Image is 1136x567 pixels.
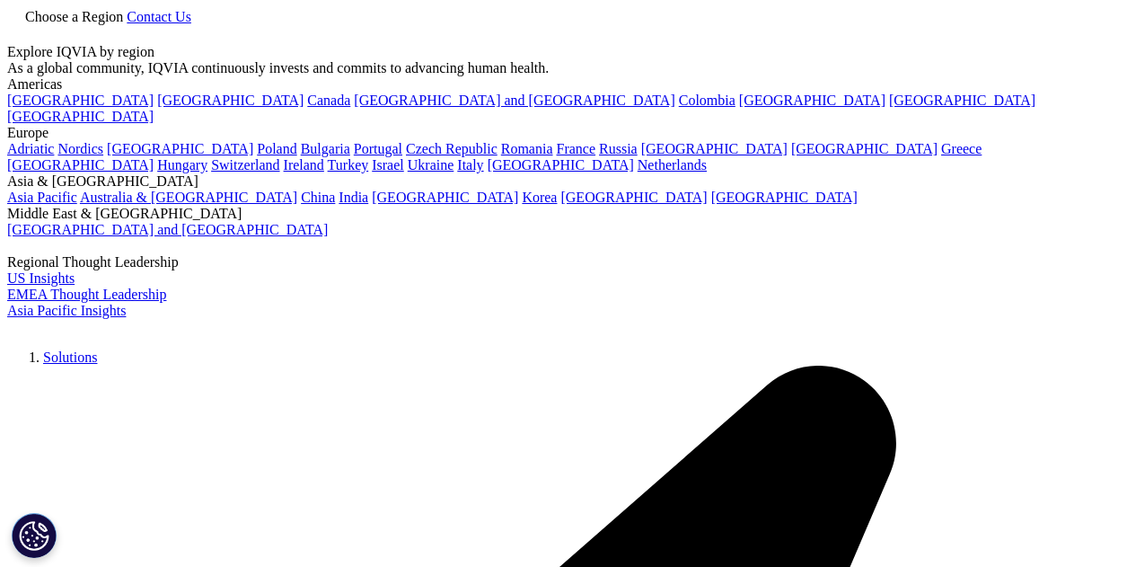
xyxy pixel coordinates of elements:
[557,141,596,156] a: France
[7,157,154,173] a: [GEOGRAPHIC_DATA]
[889,93,1035,108] a: [GEOGRAPHIC_DATA]
[7,270,75,286] a: US Insights
[301,190,335,205] a: China
[301,141,350,156] a: Bulgaria
[7,206,1129,222] div: Middle East & [GEOGRAPHIC_DATA]
[679,93,735,108] a: Colombia
[711,190,858,205] a: [GEOGRAPHIC_DATA]
[354,141,402,156] a: Portugal
[522,190,557,205] a: Korea
[127,9,191,24] a: Contact Us
[7,60,1129,76] div: As a global community, IQVIA continuously invests and commits to advancing human health.
[107,141,253,156] a: [GEOGRAPHIC_DATA]
[211,157,279,173] a: Switzerland
[406,141,498,156] a: Czech Republic
[941,141,982,156] a: Greece
[7,109,154,124] a: [GEOGRAPHIC_DATA]
[7,93,154,108] a: [GEOGRAPHIC_DATA]
[7,44,1129,60] div: Explore IQVIA by region
[7,141,54,156] a: Adriatic
[328,157,369,173] a: Turkey
[284,157,324,173] a: Ireland
[43,350,97,365] a: Solutions
[12,513,57,558] button: Cookies Settings
[372,157,404,173] a: Israel
[7,190,77,205] a: Asia Pacific
[157,93,304,108] a: [GEOGRAPHIC_DATA]
[599,141,638,156] a: Russia
[638,157,707,173] a: Netherlands
[80,190,297,205] a: Australia & [GEOGRAPHIC_DATA]
[25,9,123,24] span: Choose a Region
[307,93,350,108] a: Canada
[339,190,368,205] a: India
[488,157,634,173] a: [GEOGRAPHIC_DATA]
[157,157,207,173] a: Hungary
[501,141,553,156] a: Romania
[457,157,483,173] a: Italy
[560,190,707,205] a: [GEOGRAPHIC_DATA]
[257,141,296,156] a: Poland
[372,190,518,205] a: [GEOGRAPHIC_DATA]
[7,173,1129,190] div: Asia & [GEOGRAPHIC_DATA]
[7,222,328,237] a: [GEOGRAPHIC_DATA] and [GEOGRAPHIC_DATA]
[7,125,1129,141] div: Europe
[7,303,126,318] a: Asia Pacific Insights
[7,287,166,302] a: EMEA Thought Leadership
[7,76,1129,93] div: Americas
[354,93,674,108] a: [GEOGRAPHIC_DATA] and [GEOGRAPHIC_DATA]
[791,141,938,156] a: [GEOGRAPHIC_DATA]
[408,157,454,173] a: Ukraine
[641,141,788,156] a: [GEOGRAPHIC_DATA]
[7,254,1129,270] div: Regional Thought Leadership
[739,93,885,108] a: [GEOGRAPHIC_DATA]
[57,141,103,156] a: Nordics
